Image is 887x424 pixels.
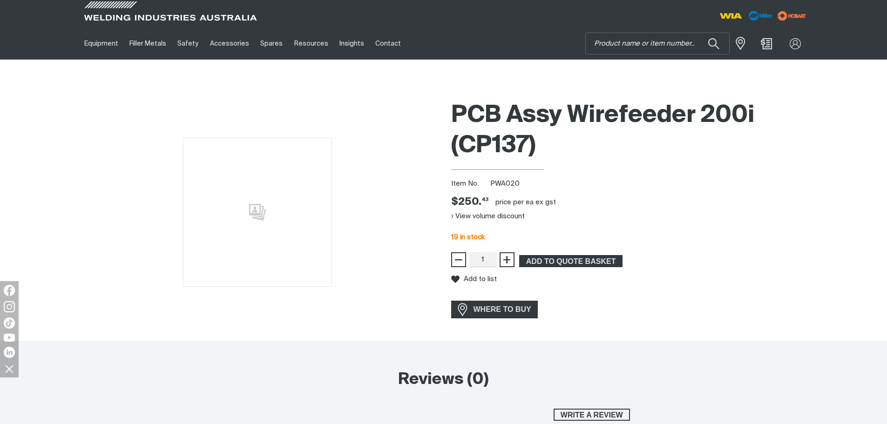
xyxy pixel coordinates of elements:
[4,285,15,296] img: Facebook
[334,27,370,60] a: Insights
[4,301,15,312] img: Instagram
[554,409,630,421] button: Write a review
[535,198,556,207] div: ex gst
[451,101,809,161] h1: PCB Assy Wirefeeder 200i (CP137)
[759,38,774,49] a: Shopping cart (0 product(s))
[451,275,497,283] button: Add to list
[124,27,172,60] a: Filler Metals
[451,301,538,318] a: WHERE TO BUY
[257,370,630,390] h2: Reviews (0)
[481,197,488,202] sup: 43
[495,198,534,207] div: price per EA
[451,179,489,189] span: Item No.
[183,138,332,287] img: No image for this product
[255,27,288,60] a: Spares
[451,234,485,241] span: 19 in stock
[79,27,626,60] nav: Main
[451,209,525,224] button: View volume discount
[467,302,537,317] span: WHERE TO BUY
[4,347,15,358] img: LinkedIn
[79,27,124,60] a: Equipment
[519,255,623,267] button: Add PCB Assy Wirefeeder 200i (CP137) to the shopping cart
[520,255,622,267] span: ADD TO QUOTE BASKET
[586,33,729,54] input: Product name or item number...
[502,252,511,268] span: +
[464,275,497,283] span: Add to list
[775,9,809,23] img: miller
[204,27,255,60] a: Accessories
[1,361,17,377] img: hide socials
[451,195,488,209] div: Price
[454,252,463,268] span: −
[4,317,15,329] img: TikTok
[4,334,15,342] img: YouTube
[490,180,520,187] span: PWA020
[451,195,488,209] span: $250.
[698,33,730,54] button: Search products
[555,409,629,421] span: Write a review
[172,27,204,60] a: Safety
[370,27,406,60] a: Contact
[288,27,333,60] a: Resources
